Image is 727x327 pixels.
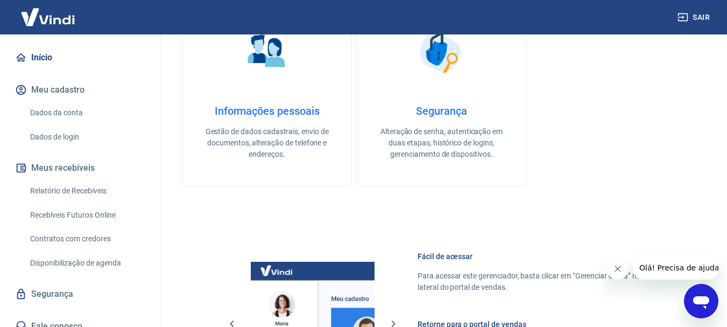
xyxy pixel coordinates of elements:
a: Relatório de Recebíveis [26,180,148,202]
button: Meu cadastro [13,78,148,102]
a: Segurança [13,282,148,306]
button: Sair [675,8,714,27]
iframe: Mensagem da empresa [633,256,718,280]
a: Contratos com credores [26,228,148,250]
a: Dados da conta [26,102,148,124]
iframe: Botão para abrir a janela de mensagens [684,284,718,318]
a: Recebíveis Futuros Online [26,204,148,226]
h6: Fácil de acessar [418,251,675,262]
img: Vindi [13,1,83,33]
h4: Informações pessoais [200,105,334,117]
h4: Segurança [374,105,509,117]
span: Olá! Precisa de ajuda? [6,8,90,16]
img: Segurança [414,25,468,79]
a: Dados de login [26,126,148,148]
a: Disponibilização de agenda [26,252,148,274]
img: Informações pessoais [240,25,294,79]
p: Gestão de dados cadastrais, envio de documentos, alteração de telefone e endereços. [200,126,334,160]
p: Alteração de senha, autenticação em duas etapas, histórico de logins, gerenciamento de dispositivos. [374,126,509,160]
button: Meus recebíveis [13,156,148,180]
a: Início [13,46,148,69]
p: Para acessar este gerenciador, basta clicar em “Gerenciar conta” no menu lateral do portal de ven... [418,270,675,293]
iframe: Fechar mensagem [607,258,629,280]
